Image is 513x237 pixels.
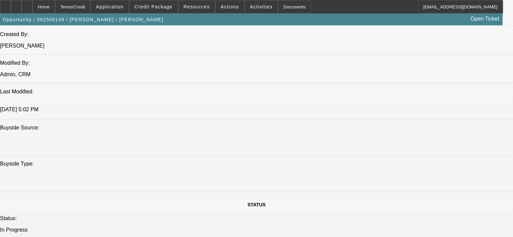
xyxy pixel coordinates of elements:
[130,0,178,13] button: Credit Package
[135,4,173,9] span: Credit Package
[3,17,163,22] span: Opportunity / 092500149 / [PERSON_NAME] / [PERSON_NAME]
[245,0,278,13] button: Activities
[221,4,239,9] span: Actions
[248,202,266,207] span: STATUS
[183,4,210,9] span: Resources
[178,0,215,13] button: Resources
[250,4,273,9] span: Activities
[216,0,244,13] button: Actions
[91,0,129,13] button: Application
[468,13,502,25] a: Open Ticket
[96,4,123,9] span: Application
